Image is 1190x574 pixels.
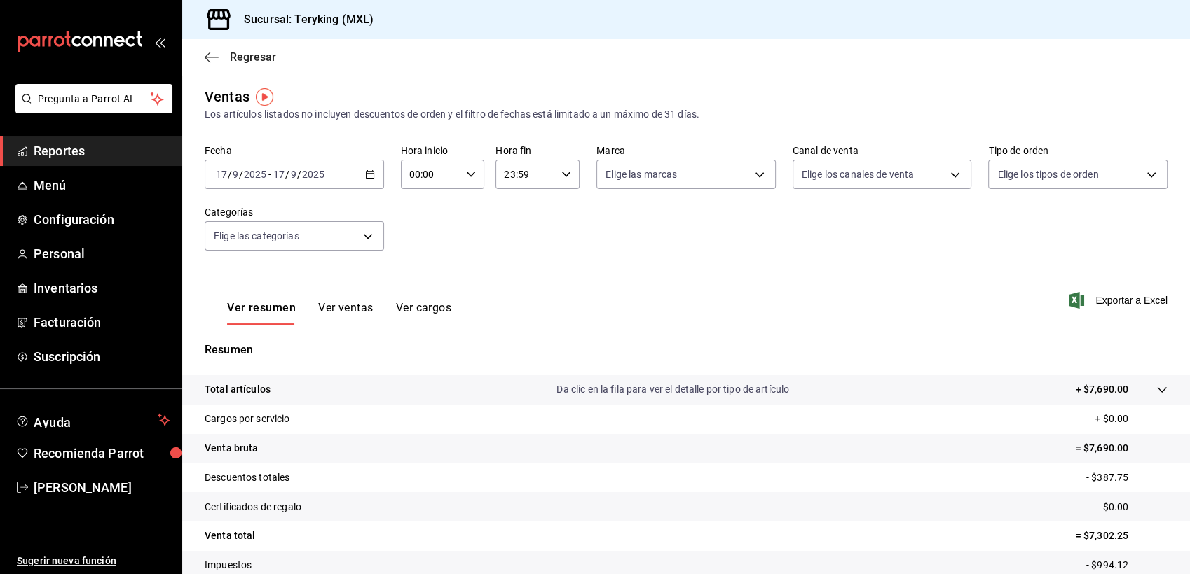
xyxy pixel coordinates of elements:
button: Ver cargos [396,301,452,325]
button: Exportar a Excel [1072,292,1168,309]
label: Canal de venta [793,146,972,155]
p: Total artículos [205,382,271,397]
p: Da clic en la fila para ver el detalle por tipo de artículo [556,382,789,397]
span: Personal [34,244,170,263]
span: Sugerir nueva función [17,554,170,568]
span: Elige los canales de venta [802,167,914,181]
p: + $0.00 [1095,412,1168,426]
p: = $7,302.25 [1076,528,1168,543]
p: = $7,690.00 [1076,441,1168,456]
span: Recomienda Parrot [34,444,170,463]
button: Regresar [205,50,276,64]
p: - $0.00 [1097,500,1168,514]
span: Suscripción [34,347,170,366]
label: Hora inicio [401,146,485,155]
img: Tooltip marker [256,88,273,106]
button: Ver ventas [318,301,374,325]
span: Menú [34,176,170,195]
p: Venta bruta [205,441,258,456]
span: Elige los tipos de orden [997,167,1098,181]
span: / [285,169,289,180]
span: Pregunta a Parrot AI [38,92,151,106]
span: Ayuda [34,412,152,428]
span: Configuración [34,210,170,229]
span: Regresar [230,50,276,64]
input: -- [290,169,297,180]
button: Pregunta a Parrot AI [15,84,172,113]
label: Tipo de orden [988,146,1168,155]
button: open_drawer_menu [154,36,165,48]
p: + $7,690.00 [1076,382,1128,397]
input: -- [273,169,285,180]
span: - [268,169,271,180]
div: navigation tabs [227,301,451,325]
span: Facturación [34,313,170,332]
span: [PERSON_NAME] [34,478,170,497]
button: Ver resumen [227,301,296,325]
input: -- [215,169,228,180]
p: Venta total [205,528,255,543]
div: Los artículos listados no incluyen descuentos de orden y el filtro de fechas está limitado a un m... [205,107,1168,122]
h3: Sucursal: Teryking (MXL) [233,11,374,28]
p: Cargos por servicio [205,412,290,426]
span: Elige las marcas [606,167,677,181]
span: Elige las categorías [214,229,299,243]
label: Categorías [205,207,384,217]
span: Reportes [34,141,170,160]
label: Marca [596,146,776,155]
span: / [228,169,232,180]
p: Impuestos [205,558,252,573]
input: ---- [301,169,325,180]
p: - $994.12 [1086,558,1168,573]
span: Inventarios [34,279,170,297]
div: Ventas [205,86,249,107]
a: Pregunta a Parrot AI [10,101,172,116]
p: Descuentos totales [205,470,289,485]
span: / [297,169,301,180]
label: Fecha [205,146,384,155]
p: Certificados de regalo [205,500,301,514]
p: - $387.75 [1086,470,1168,485]
label: Hora fin [495,146,580,155]
p: Resumen [205,342,1168,358]
input: -- [232,169,239,180]
input: ---- [243,169,267,180]
span: / [239,169,243,180]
